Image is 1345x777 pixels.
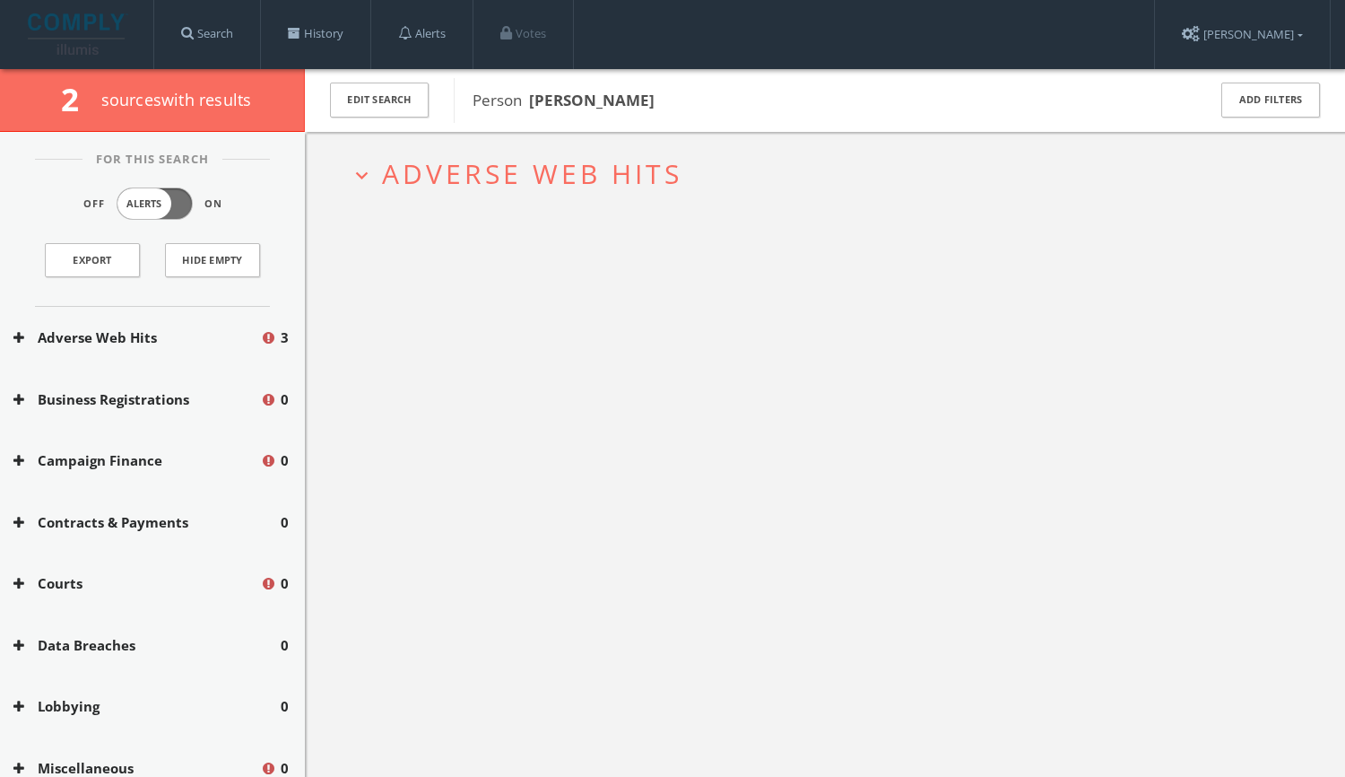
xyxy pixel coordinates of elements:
span: 2 [61,78,94,120]
span: 0 [281,512,289,533]
button: Add Filters [1221,83,1320,118]
span: 0 [281,389,289,410]
span: 3 [281,327,289,348]
span: Person [473,90,655,110]
button: Courts [13,573,260,594]
button: Contracts & Payments [13,512,281,533]
b: [PERSON_NAME] [529,90,655,110]
span: 0 [281,450,289,471]
button: Business Registrations [13,389,260,410]
span: 0 [281,635,289,656]
span: source s with results [101,89,252,110]
span: Off [83,196,105,212]
button: expand_moreAdverse Web Hits [350,159,1314,188]
button: Lobbying [13,696,281,717]
button: Data Breaches [13,635,281,656]
span: Adverse Web Hits [382,155,682,192]
span: 0 [281,696,289,717]
button: Campaign Finance [13,450,260,471]
button: Adverse Web Hits [13,327,260,348]
span: 0 [281,573,289,594]
button: Edit Search [330,83,429,118]
a: Export [45,243,140,277]
i: expand_more [350,163,374,188]
button: Hide Empty [165,243,260,277]
img: illumis [28,13,128,55]
span: For This Search [82,151,222,169]
span: On [204,196,222,212]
